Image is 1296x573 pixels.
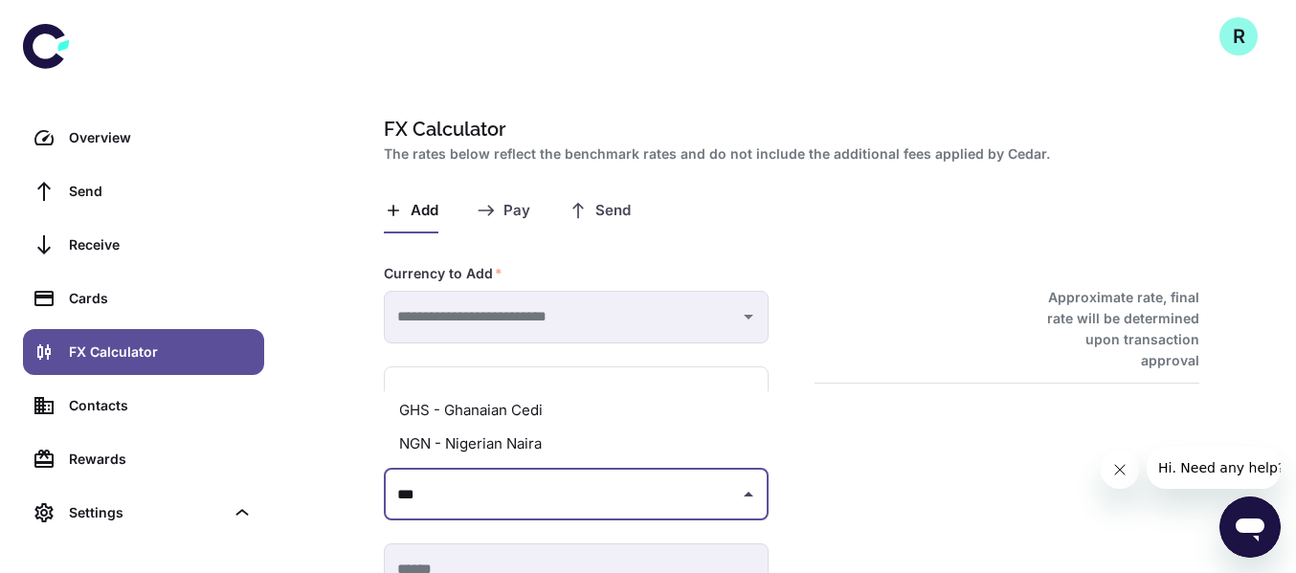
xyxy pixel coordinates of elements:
[23,436,264,482] a: Rewards
[69,502,224,523] div: Settings
[1147,447,1281,489] iframe: Message from company
[69,288,253,309] div: Cards
[384,264,503,283] label: Currency to Add
[69,395,253,416] div: Contacts
[384,428,769,461] li: NGN - Nigerian Naira
[411,202,438,220] span: Add
[69,449,253,470] div: Rewards
[69,342,253,363] div: FX Calculator
[735,481,762,508] button: Close
[23,329,264,375] a: FX Calculator
[384,394,769,428] li: GHS - Ghanaian Cedi
[69,127,253,148] div: Overview
[1026,287,1199,371] h6: Approximate rate, final rate will be determined upon transaction approval
[23,168,264,214] a: Send
[69,234,253,255] div: Receive
[23,275,264,321] a: Cards
[384,143,1192,165] h2: The rates below reflect the benchmark rates and do not include the additional fees applied by Cedar.
[384,115,1192,143] h1: FX Calculator
[1219,17,1258,55] button: R
[23,222,264,268] a: Receive
[1219,496,1281,558] iframe: Button to launch messaging window
[69,181,253,202] div: Send
[23,115,264,161] a: Overview
[23,490,264,536] div: Settings
[595,202,631,220] span: Send
[1101,451,1139,489] iframe: Close message
[503,202,530,220] span: Pay
[11,13,138,29] span: Hi. Need any help?
[23,383,264,429] a: Contacts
